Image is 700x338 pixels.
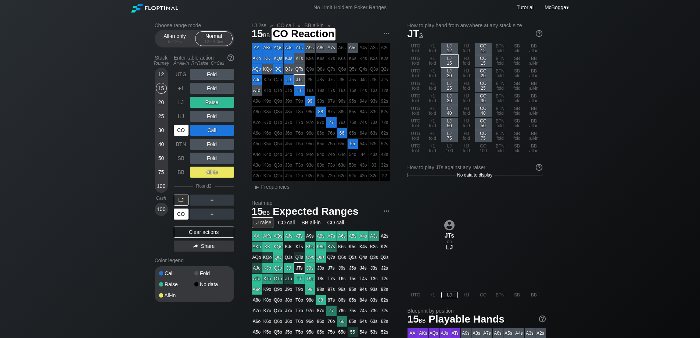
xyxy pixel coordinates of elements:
div: UTG fold [408,43,424,55]
div: A8s [316,43,326,53]
div: No Limit Hold’em Poker Ranges [302,4,398,12]
div: LJ 75 [441,130,458,142]
div: 100% fold in prior round [369,75,379,85]
div: 55 [348,139,358,149]
div: 100% fold in prior round [294,160,305,170]
div: SB fold [509,105,525,117]
div: 100% fold in prior round [273,85,283,96]
div: 100% fold in prior round [380,96,390,106]
div: SB fold [509,68,525,80]
div: How to play JTs against any raiser [408,164,542,170]
div: 100% fold in prior round [369,53,379,64]
div: CO 100 [475,143,492,155]
div: 100% fold in prior round [305,75,315,85]
div: CO 20 [475,68,492,80]
div: 100% fold in prior round [294,96,305,106]
div: 100% fold in prior round [284,160,294,170]
div: CO 15 [475,55,492,67]
div: +1 fold [424,143,441,155]
a: Tutorial [517,4,534,10]
div: Fold [190,83,234,94]
div: Raise [190,97,234,108]
div: 100% fold in prior round [358,43,369,53]
div: UTG fold [408,55,424,67]
div: 12 – 100 [198,39,229,44]
div: CO 75 [475,130,492,142]
div: +1 [174,83,189,94]
div: Stack [152,52,171,69]
div: 100% fold in prior round [337,75,347,85]
div: BB all-in [526,143,542,155]
div: 100% fold in prior round [358,64,369,74]
div: 30 [156,125,167,136]
div: 100% fold in prior round [305,160,315,170]
div: 100% fold in prior round [294,128,305,138]
div: 100% fold in prior round [252,107,262,117]
div: KJs [284,53,294,64]
div: SB [174,153,189,164]
div: Enter table action [174,52,234,69]
span: CO Reaction [272,28,335,40]
div: 100% fold in prior round [284,117,294,128]
div: BTN fold [492,143,509,155]
div: BB all-in [526,118,542,130]
div: LJ 50 [441,118,458,130]
div: HJ fold [458,118,475,130]
div: AQs [273,43,283,53]
div: 100% fold in prior round [294,117,305,128]
div: 100% fold in prior round [316,85,326,96]
span: bb [261,22,266,28]
div: 100% fold in prior round [358,53,369,64]
div: 100% fold in prior round [348,96,358,106]
div: 100% fold in prior round [284,149,294,160]
div: 100% fold in prior round [284,96,294,106]
div: 50 [156,153,167,164]
div: 100% fold in prior round [358,117,369,128]
div: SB fold [509,43,525,55]
div: 100% fold in prior round [284,107,294,117]
div: Fold [190,69,234,80]
div: All-in only [158,32,192,46]
div: 100% fold in prior round [348,107,358,117]
div: 100% fold in prior round [284,128,294,138]
div: 100% fold in prior round [316,139,326,149]
div: Fold [190,111,234,122]
div: 100% fold in prior round [326,75,337,85]
div: 100% fold in prior round [316,160,326,170]
div: 100% fold in prior round [326,160,337,170]
div: SB fold [509,143,525,155]
div: 100% fold in prior round [326,96,337,106]
div: 100% fold in prior round [305,85,315,96]
div: 100% fold in prior round [273,96,283,106]
div: 100% fold in prior round [252,160,262,170]
span: McBogga [545,4,566,10]
div: 100% fold in prior round [337,139,347,149]
div: 100% fold in prior round [326,139,337,149]
div: 100% fold in prior round [305,149,315,160]
div: 100% fold in prior round [380,160,390,170]
div: A9s [305,43,315,53]
div: 15 [156,83,167,94]
div: 100% fold in prior round [326,107,337,117]
div: JJ [284,75,294,85]
div: 100% fold in prior round [316,96,326,106]
div: 100% fold in prior round [380,85,390,96]
img: help.32db89a4.svg [227,54,235,62]
div: BTN [174,139,189,150]
div: TT [294,85,305,96]
div: AKo [252,53,262,64]
div: KK [262,53,273,64]
div: HJ fold [458,55,475,67]
div: 100% fold in prior round [252,139,262,149]
div: 100% fold in prior round [326,128,337,138]
div: 100% fold in prior round [326,85,337,96]
div: 100% fold in prior round [358,139,369,149]
div: QQ [273,64,283,74]
div: CO 30 [475,93,492,105]
div: 100% fold in prior round [380,149,390,160]
div: A7s [326,43,337,53]
div: All-in [159,293,194,298]
div: LJ 25 [441,80,458,92]
div: UTG fold [408,143,424,155]
div: 100% fold in prior round [316,117,326,128]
